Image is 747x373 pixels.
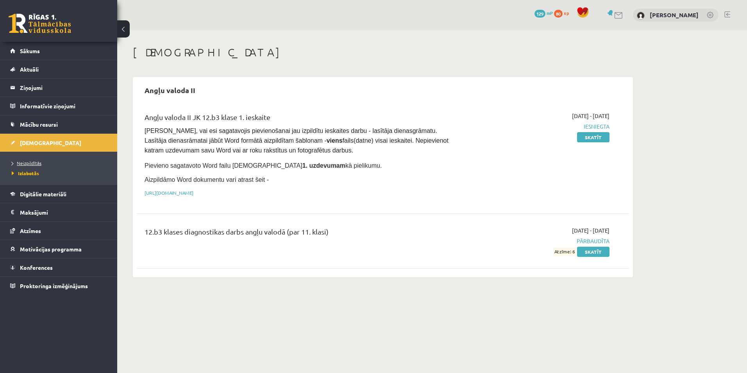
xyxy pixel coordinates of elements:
legend: Maksājumi [20,203,107,221]
span: [DATE] - [DATE] [572,226,609,235]
span: Neizpildītās [12,160,41,166]
span: 80 [554,10,563,18]
a: Digitālie materiāli [10,185,107,203]
span: Iesniegta [462,122,609,131]
a: Neizpildītās [12,160,109,167]
span: xp [564,10,569,16]
a: Maksājumi [10,203,107,221]
div: Angļu valoda II JK 12.b3 klase 1. ieskaite [145,112,450,126]
a: Skatīt [577,247,609,257]
span: Mācību resursi [20,121,58,128]
span: Proktoringa izmēģinājums [20,282,88,289]
a: Atzīmes [10,222,107,240]
span: Pārbaudīta [462,237,609,245]
a: [URL][DOMAIN_NAME] [145,190,193,196]
span: Konferences [20,264,53,271]
span: Motivācijas programma [20,246,82,253]
a: 129 mP [534,10,553,16]
a: Motivācijas programma [10,240,107,258]
legend: Ziņojumi [20,79,107,97]
a: Rīgas 1. Tālmācības vidusskola [9,14,71,33]
strong: viens [327,137,343,144]
span: Pievieno sagatavoto Word failu [DEMOGRAPHIC_DATA] kā pielikumu. [145,162,382,169]
a: 80 xp [554,10,573,16]
legend: Informatīvie ziņojumi [20,97,107,115]
div: 12.b3 klases diagnostikas darbs angļu valodā (par 11. klasi) [145,226,450,241]
span: Digitālie materiāli [20,190,66,197]
strong: 1. uzdevumam [302,162,345,169]
a: Aktuāli [10,60,107,78]
span: [PERSON_NAME], vai esi sagatavojis pievienošanai jau izpildītu ieskaites darbu - lasītāja dienasg... [145,127,450,154]
span: Atzīme: 6 [553,247,576,256]
a: Ziņojumi [10,79,107,97]
a: Informatīvie ziņojumi [10,97,107,115]
a: Skatīt [577,132,609,142]
a: Mācību resursi [10,115,107,133]
h2: Angļu valoda II [137,81,203,99]
a: Proktoringa izmēģinājums [10,277,107,295]
a: Izlabotās [12,170,109,177]
img: Inga Revina [637,12,645,20]
span: Atzīmes [20,227,41,234]
span: Aizpildāmo Word dokumentu vari atrast šeit - [145,176,269,183]
a: [DEMOGRAPHIC_DATA] [10,134,107,152]
a: [PERSON_NAME] [650,11,699,19]
span: [DATE] - [DATE] [572,112,609,120]
a: Sākums [10,42,107,60]
span: Sākums [20,47,40,54]
span: 129 [534,10,545,18]
span: [DEMOGRAPHIC_DATA] [20,139,81,146]
h1: [DEMOGRAPHIC_DATA] [133,46,633,59]
span: Izlabotās [12,170,39,176]
a: Konferences [10,258,107,276]
span: mP [547,10,553,16]
span: Aktuāli [20,66,39,73]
